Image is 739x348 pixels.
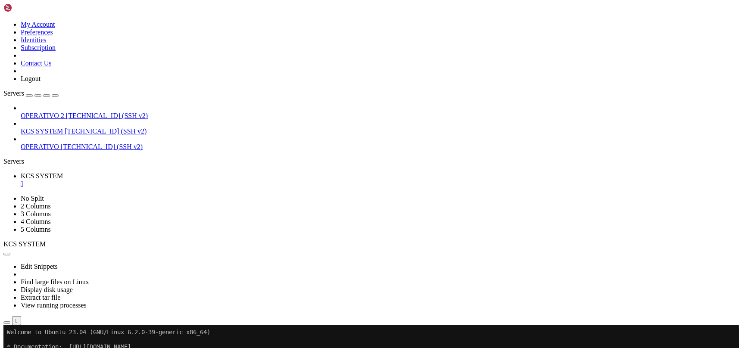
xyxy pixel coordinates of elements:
a: 3 Columns [21,210,51,217]
x-row: To see these additional updates run: apt list --upgradable [3,143,627,150]
a: OPERATIVO [TECHNICAL_ID] (SSH v2) [21,143,736,151]
x-row: System information as of [DATE] [3,47,627,55]
a: Identities [21,36,47,43]
x-row: Swap usage: 0% [3,84,627,91]
span: ubuntu@vps-08acaf7e [3,223,69,230]
span: KCS SYSTEM [21,172,63,180]
a:  [21,180,736,188]
span: OPERATIVO 2 [21,112,64,119]
x-row: [URL][DOMAIN_NAME] [3,121,627,128]
div: Servers [3,158,736,165]
a: Logout [21,75,41,82]
x-row: System load: 0.1 Processes: 192 [3,62,627,69]
x-row: just raised the bar for easy, resilient and secure K8s cluster deployment. [3,106,627,113]
x-row: : $ [3,223,627,230]
a: 4 Columns [21,218,51,225]
a: Subscription [21,44,56,51]
x-row: For upgrade information, please visit: [3,165,627,172]
x-row: Usage of /: 20.1% of 77.39GB Users logged in: 0 [3,69,627,77]
li: OPERATIVO [TECHNICAL_ID] (SSH v2) [21,135,736,151]
a: No Split [21,195,44,202]
img: Shellngn [3,3,53,12]
x-row: Last login: [DATE] from [TECHNICAL_ID] [3,216,627,223]
span: [TECHNICAL_ID] (SSH v2) [66,112,148,119]
span: Servers [3,90,24,97]
a: KCS SYSTEM [TECHNICAL_ID] (SSH v2) [21,127,736,135]
x-row: * Management: [URL][DOMAIN_NAME] [3,25,627,33]
span: OPERATIVO [21,143,59,150]
li: OPERATIVO 2 [TECHNICAL_ID] (SSH v2) [21,104,736,120]
x-row: * Strictly confined Kubernetes makes edge and IoT secure. Learn how MicroK8s [3,99,627,106]
button:  [12,316,21,325]
x-row: New release '24.04.3 LTS' available. [3,186,627,194]
span: KCS SYSTEM [3,240,46,248]
a: Find large files on Linux [21,278,89,286]
x-row: Memory usage: 78% IPv4 address for ens3: [TECHNICAL_ID] [3,77,627,84]
a: Display disk usage [21,286,73,293]
a: OPERATIVO 2 [TECHNICAL_ID] (SSH v2) [21,112,736,120]
a: 5 Columns [21,226,51,233]
a: Servers [3,90,59,97]
a: KCS SYSTEM [21,172,736,188]
span: ~ [72,223,76,230]
x-row: * Support: [URL][DOMAIN_NAME] [3,33,627,40]
x-row: Welcome to Ubuntu 23.04 (GNU/Linux 6.2.0-39-generic x86_64) [3,3,627,11]
div: (23, 30) [87,223,90,230]
a: 2 Columns [21,202,51,210]
x-row: 1 update can be applied immediately. [3,135,627,143]
span: [TECHNICAL_ID] (SSH v2) [61,143,143,150]
a: Edit Snippets [21,263,58,270]
x-row: Run 'do-release-upgrade' to upgrade to it. [3,194,627,201]
a: My Account [21,21,55,28]
span: [TECHNICAL_ID] (SSH v2) [65,127,147,135]
a: Extract tar file [21,294,60,301]
a: View running processes [21,301,87,309]
span: KCS SYSTEM [21,127,63,135]
a: Contact Us [21,59,52,67]
a: Preferences [21,28,53,36]
x-row: [URL][DOMAIN_NAME] [3,172,627,179]
x-row: * Documentation: [URL][DOMAIN_NAME] [3,18,627,25]
x-row: Your Ubuntu release is not supported anymore. [3,157,627,165]
li: KCS SYSTEM [TECHNICAL_ID] (SSH v2) [21,120,736,135]
div:  [16,317,18,324]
